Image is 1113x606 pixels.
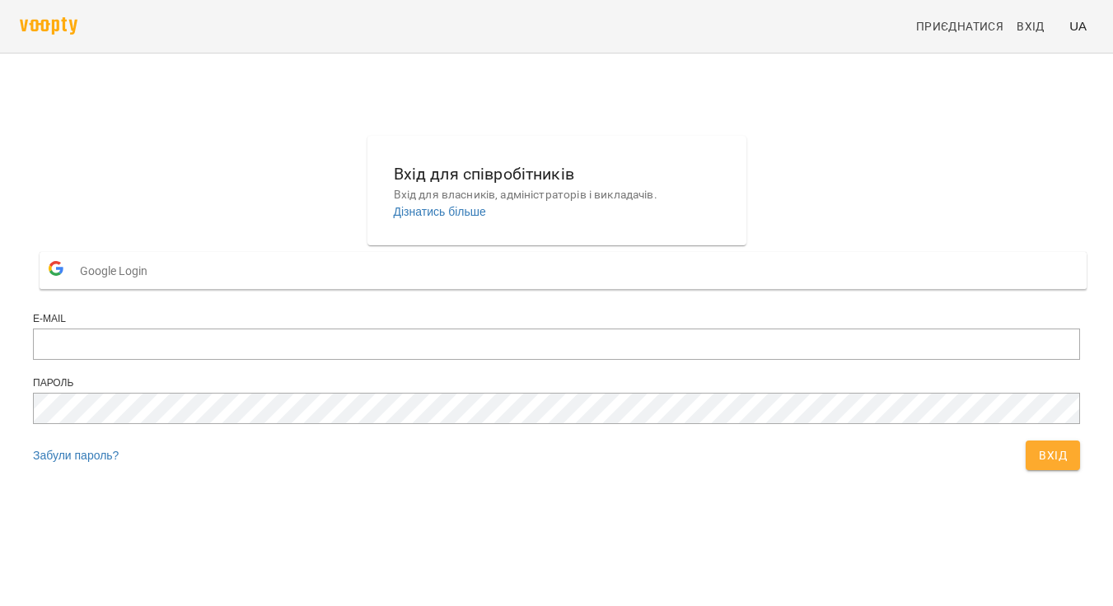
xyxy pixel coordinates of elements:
a: Приєднатися [910,12,1010,41]
span: Вхід [1017,16,1045,36]
p: Вхід для власників, адміністраторів і викладачів. [394,187,720,203]
span: Вхід [1039,445,1067,465]
span: Google Login [80,254,156,287]
a: Дізнатись більше [394,205,486,218]
a: Вхід [1010,12,1063,41]
span: UA [1069,17,1087,35]
button: Вхід для співробітниківВхід для власників, адміністраторів і викладачів.Дізнатись більше [381,148,733,233]
button: Вхід [1026,441,1080,470]
img: voopty.png [20,17,77,35]
button: Google Login [40,252,1087,289]
div: Пароль [33,376,1080,390]
button: UA [1063,11,1093,41]
h6: Вхід для співробітників [394,161,720,187]
div: E-mail [33,312,1080,326]
a: Забули пароль? [33,449,119,462]
span: Приєднатися [916,16,1003,36]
